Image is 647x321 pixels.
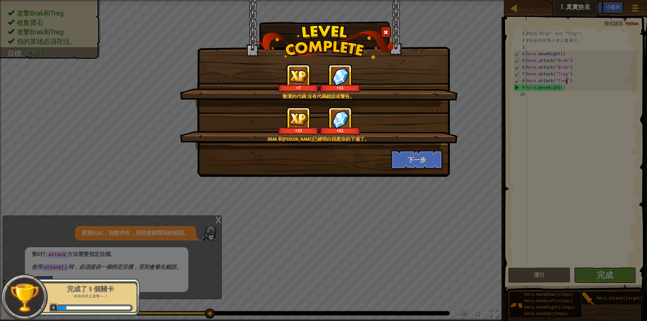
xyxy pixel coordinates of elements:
button: 下一步 [391,150,443,170]
img: reward_icon_xp.png [289,113,308,126]
img: reward_icon_xp.png [289,70,308,83]
div: +13 [279,128,317,133]
span: 6 [49,303,58,312]
p: 終終終終止連擊──！ [48,294,133,299]
div: 整潔的代碼:沒有代碼錯誤或警告。 [212,93,425,100]
div: Brak 和[PERSON_NAME]已經明白招惹你的下場了。 [212,136,425,142]
div: +7 [279,85,317,90]
img: reward_icon_gems.png [332,110,349,128]
img: level_complete.png [251,25,396,59]
div: +11 [321,85,359,90]
div: +21 [321,128,359,133]
img: reward_icon_gems.png [332,67,349,86]
div: 完成了 5 個關卡 [48,284,133,294]
img: trophy.png [9,282,40,313]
